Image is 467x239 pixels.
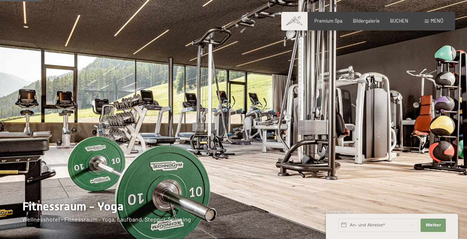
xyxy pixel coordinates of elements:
a: Premium Spa [314,18,343,24]
a: BUCHEN [390,18,408,24]
span: Schnellanfrage [326,209,351,214]
a: Bildergalerie [353,18,380,24]
span: Menü [431,18,443,24]
button: Weiter [421,219,446,232]
span: Weiter [425,222,441,228]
